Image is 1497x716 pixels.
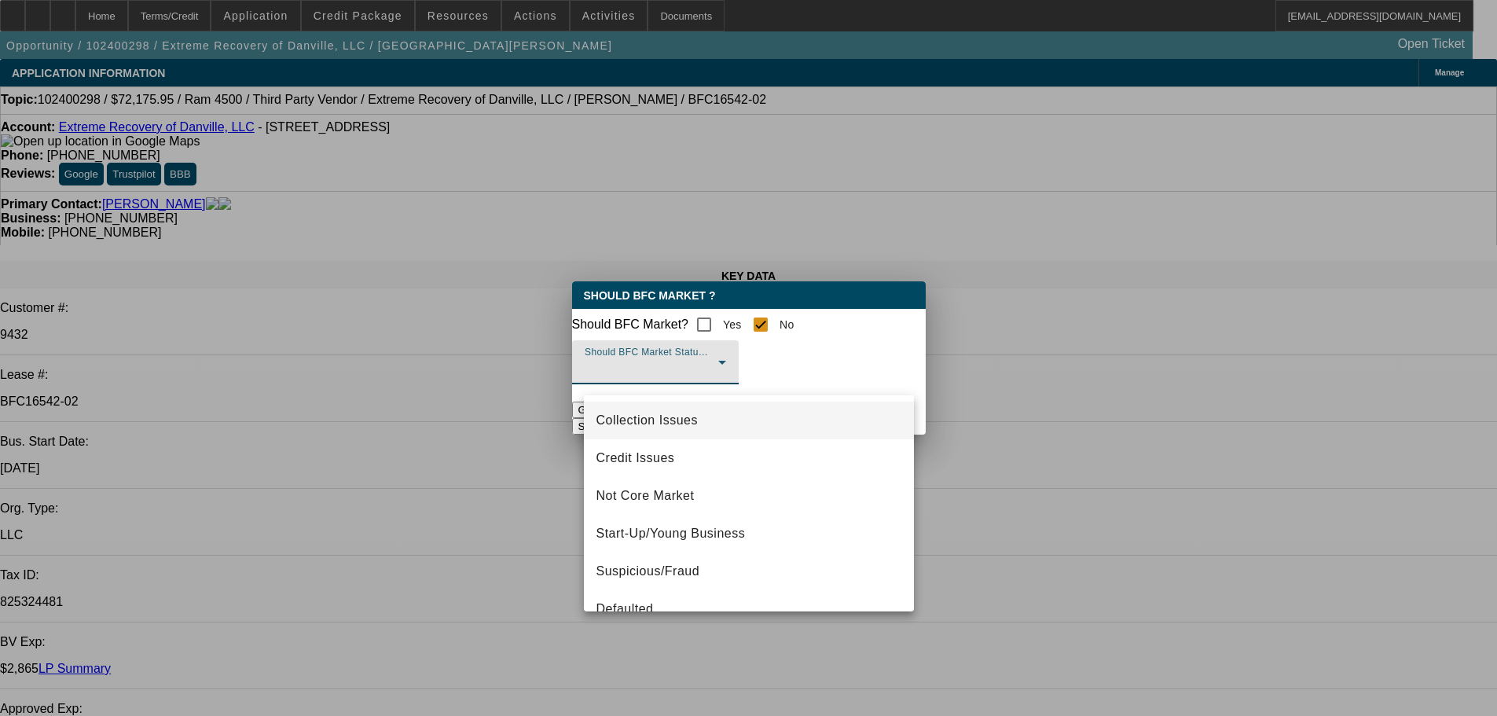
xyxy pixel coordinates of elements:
[596,600,654,619] span: Defaulted
[596,524,746,543] span: Start-Up/Young Business
[596,562,700,581] span: Suspicious/Fraud
[596,411,698,430] span: Collection Issues
[596,487,695,505] span: Not Core Market
[596,449,675,468] span: Credit Issues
